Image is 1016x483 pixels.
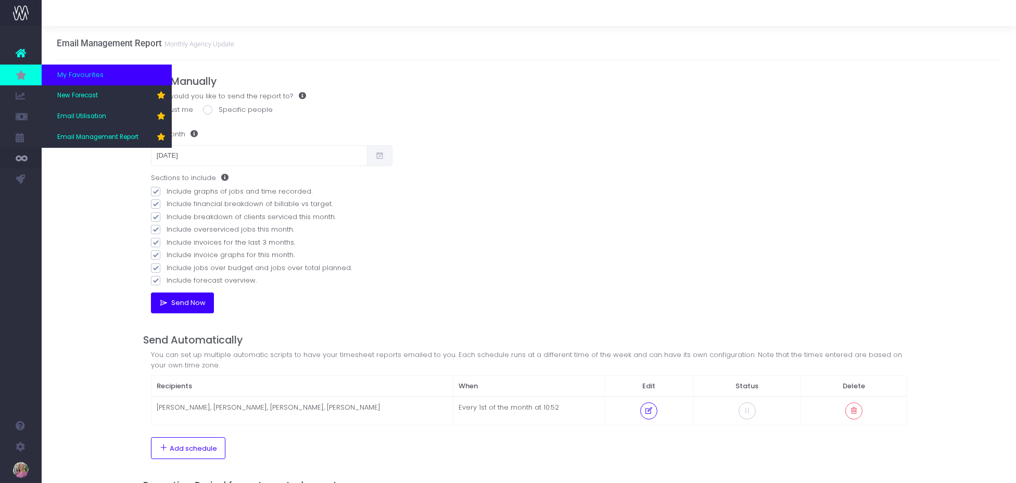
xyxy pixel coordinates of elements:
img: images/default_profile_image.png [13,462,29,478]
th: When [453,376,604,397]
div: You can set up multiple automatic scripts to have your timesheet reports emailed to you. Each sch... [151,350,907,370]
th: Edit [604,376,693,397]
label: Include breakdown of clients serviced this month. [151,212,392,222]
label: Who would you like to send the report to? [151,91,306,101]
label: Include invoice graphs for this month. [151,250,392,260]
label: Include overserviced jobs this month. [151,224,392,235]
label: Include graphs of jobs and time recorded. [151,186,392,197]
a: Email Utilisation [42,106,172,127]
h4: Send Manually [143,75,915,87]
span: Email Utilisation [57,112,106,121]
button: Send Now [151,293,214,313]
span: New Forecast [57,91,98,100]
label: Include financial breakdown of billable vs target. [151,199,392,209]
label: Just me [151,105,193,115]
label: Include invoices for the last 3 months. [151,237,392,248]
span: Send Now [168,299,206,307]
th: Delete [801,376,907,397]
input: Select date [151,145,367,166]
th: Status [693,376,801,397]
label: Include forecast overview. [151,275,392,286]
label: Sections to include [151,173,228,183]
a: New Forecast [42,85,172,106]
td: Every 1st of the month at 10:52 [453,397,604,425]
label: For month [151,124,198,145]
label: Specific people [203,105,273,115]
span: Email Management Report [57,133,138,142]
span: Add schedule [170,444,217,453]
span: My Favourites [57,70,104,80]
h4: Send Automatically [143,334,915,346]
label: Include jobs over budget and jobs over total planned. [151,263,392,273]
small: Monthly Agency Update [162,38,234,48]
button: Add schedule [151,437,225,459]
th: Recipients [151,376,453,397]
h3: Email Management Report [57,38,234,48]
a: Email Management Report [42,127,172,148]
td: [PERSON_NAME], [PERSON_NAME], [PERSON_NAME], [PERSON_NAME] [151,397,453,425]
